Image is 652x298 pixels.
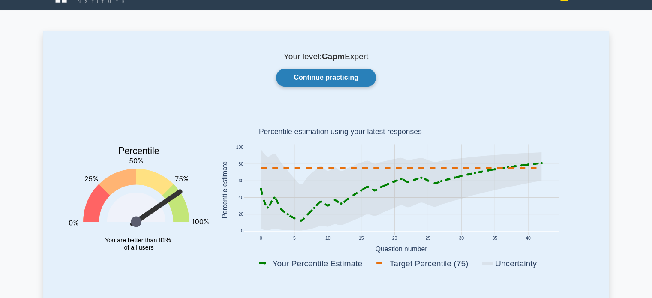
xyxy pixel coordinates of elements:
[492,236,497,241] text: 35
[241,229,243,234] text: 0
[64,51,589,62] p: Your level: Expert
[238,178,243,183] text: 60
[259,236,262,241] text: 0
[526,236,531,241] text: 40
[118,146,159,157] text: Percentile
[238,212,243,217] text: 20
[392,236,397,241] text: 20
[221,161,228,219] text: Percentile estimate
[276,69,376,87] a: Continue practicing
[293,236,295,241] text: 5
[325,236,330,241] text: 10
[375,245,427,253] text: Question number
[425,236,430,241] text: 25
[236,145,243,150] text: 100
[358,236,364,241] text: 15
[238,196,243,200] text: 40
[105,237,171,244] tspan: You are better than 81%
[258,128,421,136] text: Percentile estimation using your latest responses
[322,52,345,61] b: Capm
[124,244,153,251] tspan: of all users
[459,236,464,241] text: 30
[238,162,243,166] text: 80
